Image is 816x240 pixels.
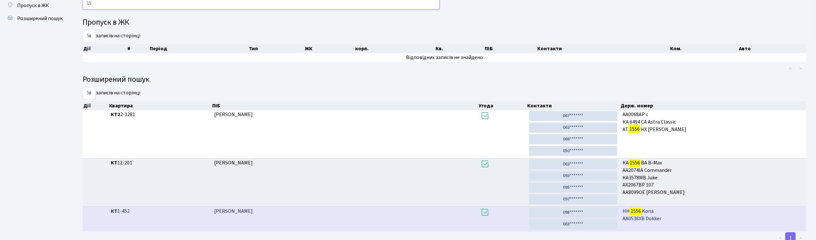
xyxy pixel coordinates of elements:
[214,208,253,215] span: [PERSON_NAME]
[629,158,641,167] mark: 1556
[630,207,642,216] mark: 1556
[478,101,527,110] th: Угода
[111,111,121,118] b: КТ2
[111,159,209,167] span: 12-201
[149,44,248,53] th: Період
[623,208,804,222] span: НН Kona AA0536XВ Dokker
[111,159,118,166] b: КТ
[127,44,149,53] th: #
[83,75,806,84] h4: Розширений пошук
[3,12,68,25] a: Розширений пошук
[214,159,253,166] span: [PERSON_NAME]
[527,101,620,110] th: Контакти
[212,101,478,110] th: ПІБ
[670,44,739,53] th: Ком.
[111,111,209,118] span: 2-1281
[623,111,804,133] span: АА0068АР с КА 6494 СА Astra Classic АТ НХ [PERSON_NAME]
[620,101,807,110] th: Держ. номер
[17,15,63,22] span: Розширений пошук
[304,44,355,53] th: ЖК
[17,2,49,9] span: Пропуск в ЖК
[111,208,209,215] span: 1-452
[248,44,304,53] th: Тип
[83,53,806,62] td: Відповідних записів не знайдено
[623,159,804,196] span: КА ВА B-Max АА2074ІА Commander КА3578МВ Juke АХ2067ВР 107 АА8099ОЕ [PERSON_NAME]
[435,44,484,53] th: Кв.
[355,44,435,53] th: корп.
[484,44,537,53] th: ПІБ
[109,101,212,110] th: Квартира
[738,44,806,53] th: Авто
[214,111,253,118] span: [PERSON_NAME]
[83,30,140,42] label: записів на сторінці
[83,87,140,99] label: записів на сторінці
[83,30,96,42] select: записів на сторінці
[83,44,127,53] th: Дії
[111,208,118,215] b: КТ
[83,18,806,27] h4: Пропуск в ЖК
[537,44,670,53] th: Контакти
[83,101,109,110] th: Дії
[628,125,641,134] mark: 1556
[83,87,96,99] select: записів на сторінці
